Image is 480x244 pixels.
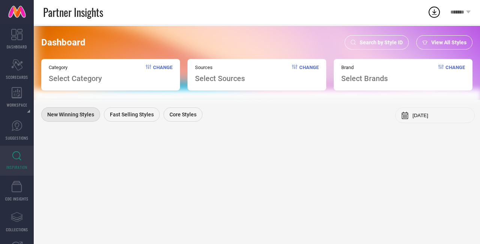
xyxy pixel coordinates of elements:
span: Sources [195,65,245,70]
span: Select Category [49,74,102,83]
span: Brand [341,65,388,70]
span: WORKSPACE [7,102,27,108]
span: Select Sources [195,74,245,83]
span: SCORECARDS [6,74,28,80]
span: Fast Selling Styles [110,111,154,117]
span: COLLECTIONS [6,227,28,232]
span: DASHBOARD [7,44,27,50]
span: Category [49,65,102,70]
span: Select Brands [341,74,388,83]
span: Core Styles [169,111,196,117]
span: Change [153,65,172,83]
span: Search by Style ID [360,39,403,45]
input: Select month [412,113,469,118]
span: New Winning Styles [47,111,94,117]
span: Partner Insights [43,5,103,20]
span: View All Styles [431,39,466,45]
span: INSPIRATION [6,164,27,170]
span: Change [445,65,465,83]
span: SUGGESTIONS [6,135,28,141]
span: Change [299,65,319,83]
span: CDC INSIGHTS [5,196,28,202]
span: Dashboard [41,37,85,48]
div: Open download list [427,5,441,19]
